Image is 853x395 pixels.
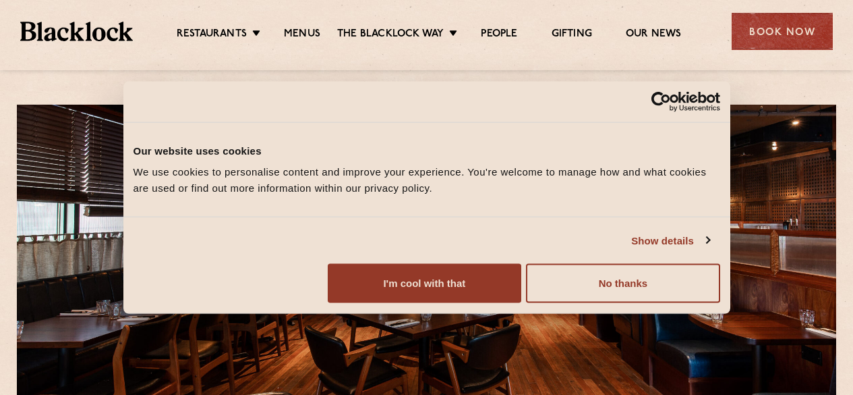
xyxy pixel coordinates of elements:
a: The Blacklock Way [337,28,444,43]
div: Book Now [732,13,833,50]
button: I'm cool with that [328,264,521,303]
a: Show details [631,232,709,248]
a: Our News [626,28,682,43]
a: People [481,28,517,43]
button: No thanks [526,264,719,303]
img: BL_Textured_Logo-footer-cropped.svg [20,22,133,41]
div: Our website uses cookies [134,142,720,159]
a: Menus [284,28,320,43]
a: Usercentrics Cookiebot - opens in a new window [602,91,720,111]
div: We use cookies to personalise content and improve your experience. You're welcome to manage how a... [134,164,720,196]
a: Restaurants [177,28,247,43]
a: Gifting [552,28,592,43]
